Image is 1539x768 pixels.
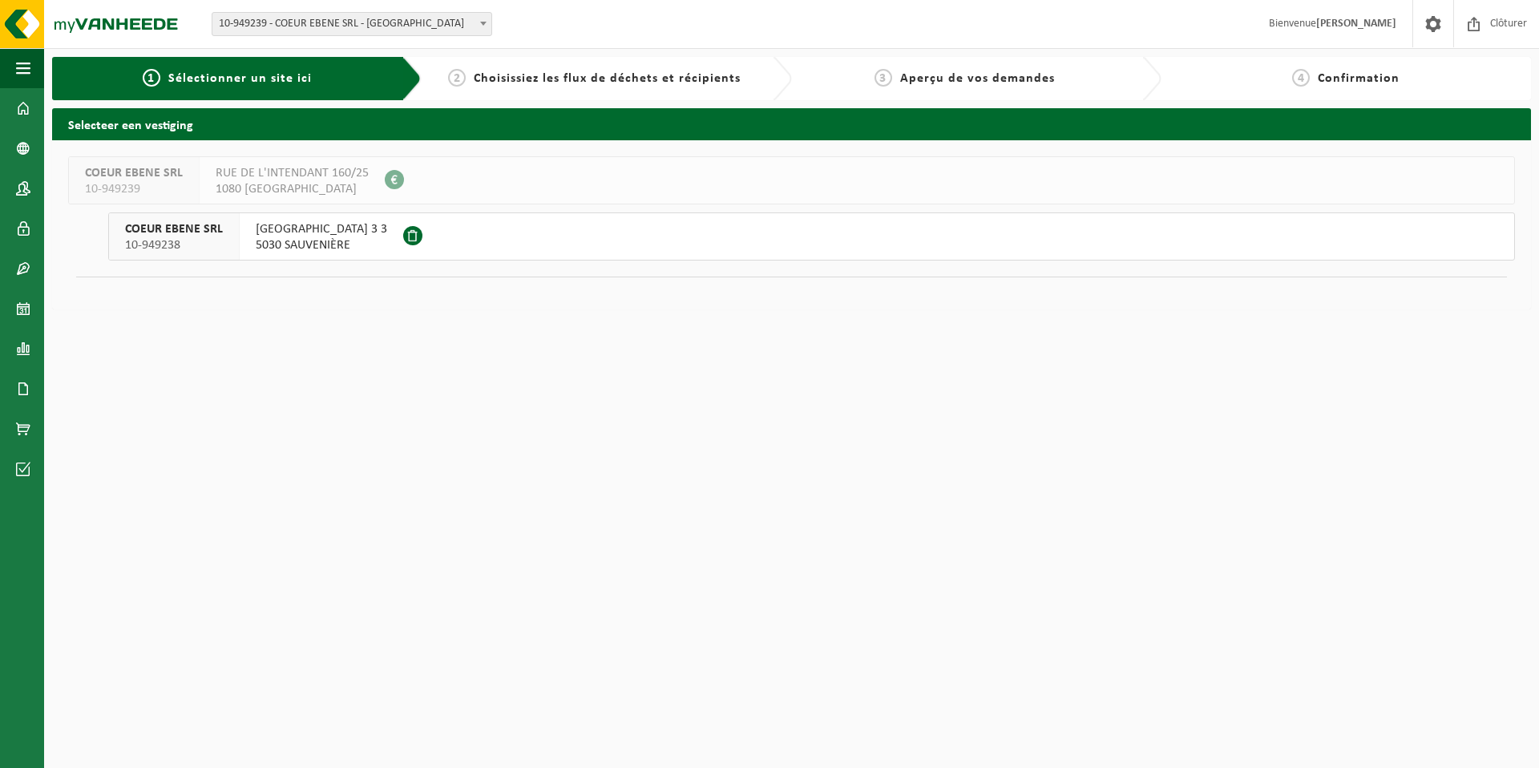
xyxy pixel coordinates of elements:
[216,165,369,181] span: RUE DE L'INTENDANT 160/25
[1292,69,1310,87] span: 4
[125,221,223,237] span: COEUR EBENE SRL
[212,12,492,36] span: 10-949239 - COEUR EBENE SRL - MOLENBEEK-SAINT-JEAN
[52,108,1531,139] h2: Selecteer een vestiging
[216,181,369,197] span: 1080 [GEOGRAPHIC_DATA]
[143,69,160,87] span: 1
[85,165,183,181] span: COEUR EBENE SRL
[1316,18,1396,30] strong: [PERSON_NAME]
[85,181,183,197] span: 10-949239
[900,72,1055,85] span: Aperçu de vos demandes
[448,69,466,87] span: 2
[108,212,1515,261] button: COEUR EBENE SRL 10-949238 [GEOGRAPHIC_DATA] 3 35030 SAUVENIÈRE
[474,72,741,85] span: Choisissiez les flux de déchets et récipients
[256,237,387,253] span: 5030 SAUVENIÈRE
[168,72,312,85] span: Sélectionner un site ici
[875,69,892,87] span: 3
[1318,72,1400,85] span: Confirmation
[212,13,491,35] span: 10-949239 - COEUR EBENE SRL - MOLENBEEK-SAINT-JEAN
[256,221,387,237] span: [GEOGRAPHIC_DATA] 3 3
[125,237,223,253] span: 10-949238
